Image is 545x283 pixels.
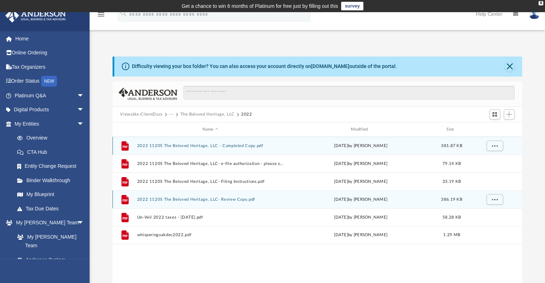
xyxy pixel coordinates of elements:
div: id [115,126,133,133]
button: The Beloved Heritage, LLC [180,111,234,118]
div: Size [437,126,466,133]
button: 2022 1120S The Beloved Heritage, LLC- Review Copy.pdf [137,197,284,202]
div: [DATE] by [PERSON_NAME] [287,179,434,185]
div: Modified [287,126,434,133]
div: close [539,1,543,5]
span: 79.14 KB [442,162,460,166]
div: Name [137,126,284,133]
input: Search files and folders [183,86,514,99]
a: Tax Due Dates [10,201,95,216]
i: menu [97,10,105,19]
div: Get a chance to win 6 months of Platinum for free just by filling out this [182,2,338,10]
a: Overview [10,131,95,145]
button: More options [486,194,503,205]
a: survey [341,2,363,10]
div: Difficulty viewing your box folder? You can also access your account directly on outside of the p... [132,63,397,70]
a: My [PERSON_NAME] Team [10,230,88,253]
a: Order StatusNEW [5,74,95,89]
a: menu [97,14,105,19]
a: Anderson System [10,253,91,267]
span: arrow_drop_down [77,117,91,131]
button: Add [504,109,515,119]
span: arrow_drop_down [77,88,91,103]
span: 33.19 KB [442,180,460,184]
div: [DATE] by [PERSON_NAME] [287,196,434,203]
a: My Entitiesarrow_drop_down [5,117,95,131]
a: Platinum Q&Aarrow_drop_down [5,88,95,103]
button: 2022 1120S The Beloved Heritage, LLC- Filing Instructions.pdf [137,179,284,184]
a: My Blueprint [10,187,91,202]
div: [DATE] by [PERSON_NAME] [287,214,434,221]
span: 386.19 KB [441,197,462,201]
button: Switch to Grid View [489,109,500,119]
a: CTA Hub [10,145,95,159]
span: arrow_drop_down [77,216,91,230]
span: 381.87 KB [441,144,462,148]
button: More options [486,141,503,151]
span: arrow_drop_down [77,103,91,117]
a: My [PERSON_NAME] Teamarrow_drop_down [5,216,91,230]
a: [DOMAIN_NAME] [311,63,349,69]
button: ··· [169,111,174,118]
a: Entity Change Request [10,159,95,174]
button: 2022 1120S The Beloved Heritage, LLC - Completed Copy.pdf [137,143,284,148]
img: Anderson Advisors Platinum Portal [3,9,68,23]
a: Online Ordering [5,46,95,60]
a: Home [5,31,95,46]
div: NEW [41,76,57,87]
button: Close [505,62,515,72]
div: [DATE] by [PERSON_NAME] [287,232,434,239]
span: 58.28 KB [442,215,460,219]
button: Viewable-ClientDocs [120,111,162,118]
a: Digital Productsarrow_drop_down [5,103,95,117]
i: search [120,10,128,18]
a: Binder Walkthrough [10,173,95,187]
div: [DATE] by [PERSON_NAME] [287,161,434,167]
button: 2022 [241,111,252,118]
img: User Pic [529,9,540,19]
span: 1.29 MB [443,233,460,237]
div: [DATE] by [PERSON_NAME] [287,143,434,149]
button: 2022 1120S The Beloved Heritage, LLC- e-file authorization - please sign.pdf [137,161,284,166]
button: Un-Veil 2022 taxes - [DATE].pdf [137,215,284,220]
div: id [469,126,519,133]
a: Tax Organizers [5,60,95,74]
button: whisperingoakdec2022.pdf [137,233,284,238]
